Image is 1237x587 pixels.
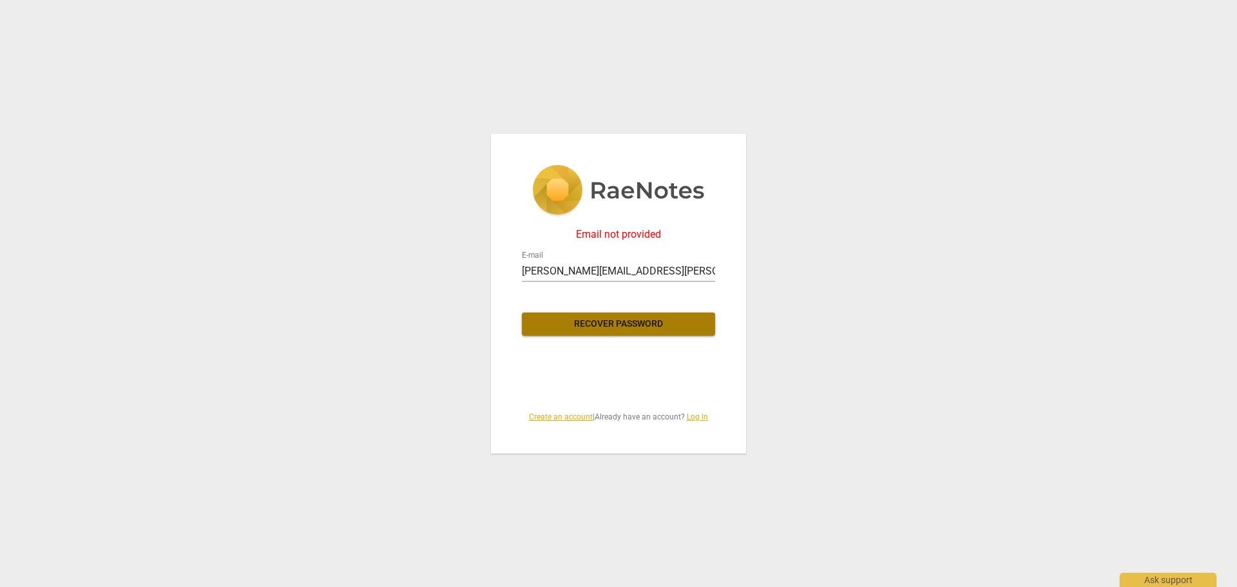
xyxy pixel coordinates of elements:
a: Log in [687,412,708,421]
div: Ask support [1120,573,1216,587]
label: E-mail [522,252,543,260]
img: 5ac2273c67554f335776073100b6d88f.svg [532,165,705,218]
span: | Already have an account? [522,412,715,423]
button: Recover password [522,313,715,336]
div: Email not provided [522,229,715,240]
a: Create an account [529,412,593,421]
span: Recover password [532,318,705,331]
